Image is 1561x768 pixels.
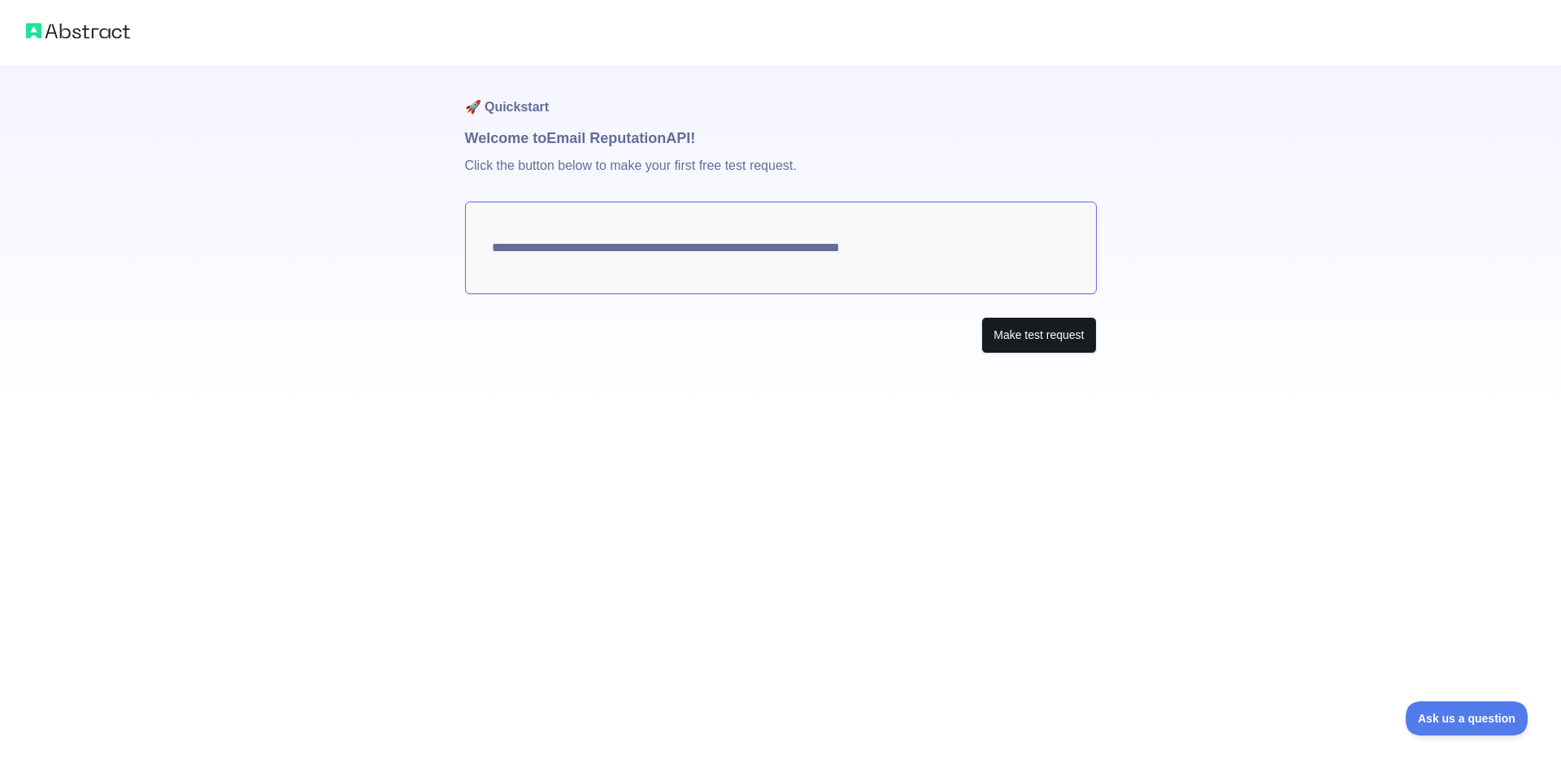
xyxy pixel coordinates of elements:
h1: Welcome to Email Reputation API! [465,127,1097,150]
p: Click the button below to make your first free test request. [465,150,1097,202]
button: Make test request [981,317,1096,354]
h1: 🚀 Quickstart [465,65,1097,127]
img: Abstract logo [26,20,130,42]
iframe: Toggle Customer Support [1406,701,1528,735]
